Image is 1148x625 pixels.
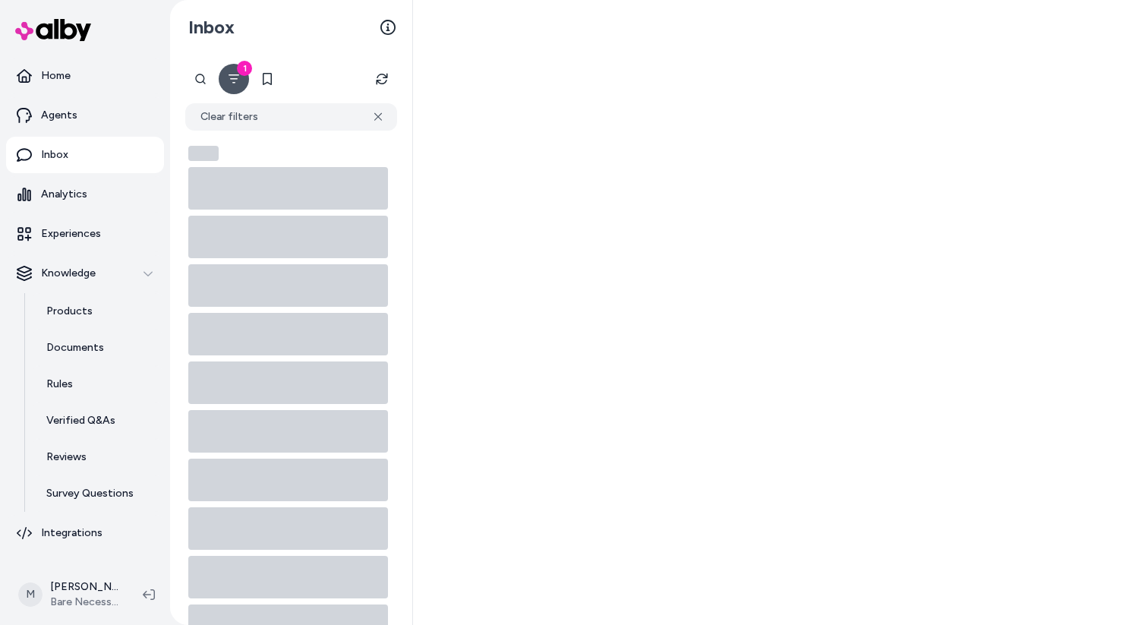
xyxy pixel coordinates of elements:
[50,579,118,595] p: [PERSON_NAME]
[6,176,164,213] a: Analytics
[31,366,164,402] a: Rules
[46,304,93,319] p: Products
[41,68,71,84] p: Home
[6,255,164,292] button: Knowledge
[41,187,87,202] p: Analytics
[31,475,164,512] a: Survey Questions
[6,216,164,252] a: Experiences
[219,64,249,94] button: Filter
[46,450,87,465] p: Reviews
[41,526,102,541] p: Integrations
[6,137,164,173] a: Inbox
[41,147,68,163] p: Inbox
[15,19,91,41] img: alby Logo
[237,61,252,76] div: 1
[188,16,235,39] h2: Inbox
[46,377,73,392] p: Rules
[9,570,131,619] button: M[PERSON_NAME]Bare Necessities
[46,413,115,428] p: Verified Q&As
[31,402,164,439] a: Verified Q&As
[18,582,43,607] span: M
[50,595,118,610] span: Bare Necessities
[185,103,397,131] button: Clear filters
[6,58,164,94] a: Home
[367,64,397,94] button: Refresh
[46,340,104,355] p: Documents
[6,97,164,134] a: Agents
[41,266,96,281] p: Knowledge
[41,226,101,241] p: Experiences
[41,108,77,123] p: Agents
[6,515,164,551] a: Integrations
[31,439,164,475] a: Reviews
[31,330,164,366] a: Documents
[46,486,134,501] p: Survey Questions
[31,293,164,330] a: Products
